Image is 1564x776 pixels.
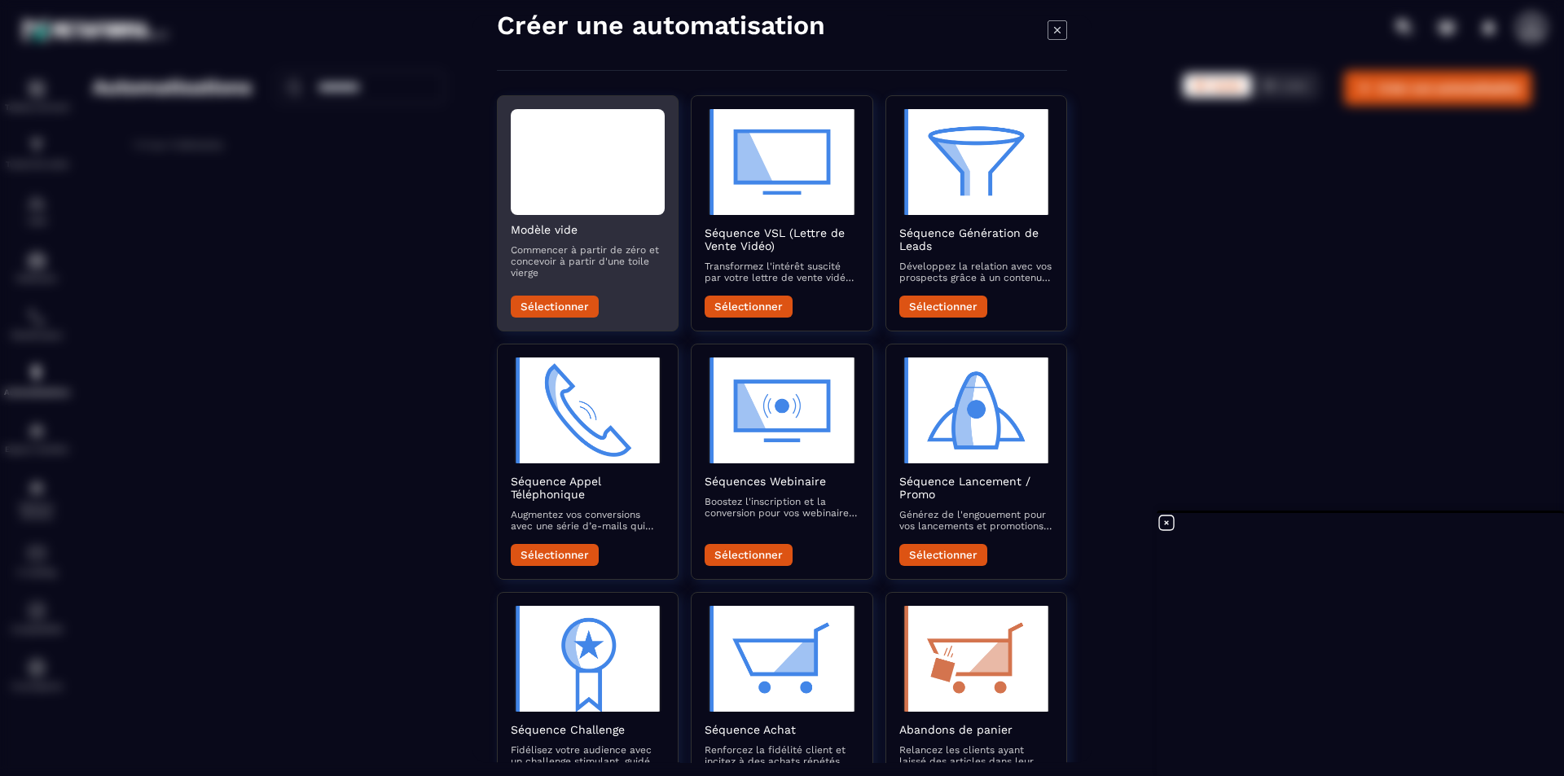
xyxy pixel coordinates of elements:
[705,296,793,318] button: Sélectionner
[511,509,665,532] p: Augmentez vos conversions avec une série d’e-mails qui préparent et suivent vos appels commerciaux
[511,357,665,463] img: automation-objective-icon
[511,244,665,278] p: Commencer à partir de zéro et concevoir à partir d'une toile vierge
[705,261,859,283] p: Transformez l'intérêt suscité par votre lettre de vente vidéo en actions concrètes avec des e-mai...
[511,544,599,566] button: Sélectionner
[899,357,1053,463] img: automation-objective-icon
[899,226,1053,252] h2: Séquence Génération de Leads
[899,606,1053,712] img: automation-objective-icon
[511,296,599,318] button: Sélectionner
[899,475,1053,501] h2: Séquence Lancement / Promo
[511,744,665,767] p: Fidélisez votre audience avec un challenge stimulant, guidé par des e-mails encourageants et éduc...
[899,723,1053,736] h2: Abandons de panier
[511,723,665,736] h2: Séquence Challenge
[511,223,665,236] h2: Modèle vide
[705,109,859,215] img: automation-objective-icon
[899,544,987,566] button: Sélectionner
[705,544,793,566] button: Sélectionner
[511,606,665,712] img: automation-objective-icon
[705,744,859,767] p: Renforcez la fidélité client et incitez à des achats répétés avec des e-mails post-achat qui valo...
[705,606,859,712] img: automation-objective-icon
[899,744,1053,767] p: Relancez les clients ayant laissé des articles dans leur panier avec une séquence d'emails rappel...
[705,226,859,252] h2: Séquence VSL (Lettre de Vente Vidéo)
[899,261,1053,283] p: Développez la relation avec vos prospects grâce à un contenu attractif qui les accompagne vers la...
[705,496,859,519] p: Boostez l'inscription et la conversion pour vos webinaires avec des e-mails qui informent, rappel...
[511,475,665,501] h2: Séquence Appel Téléphonique
[705,357,859,463] img: automation-objective-icon
[899,296,987,318] button: Sélectionner
[899,109,1053,215] img: automation-objective-icon
[497,9,825,42] h4: Créer une automatisation
[705,475,859,488] h2: Séquences Webinaire
[899,509,1053,532] p: Générez de l'engouement pour vos lancements et promotions avec une séquence d’e-mails captivante ...
[705,723,859,736] h2: Séquence Achat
